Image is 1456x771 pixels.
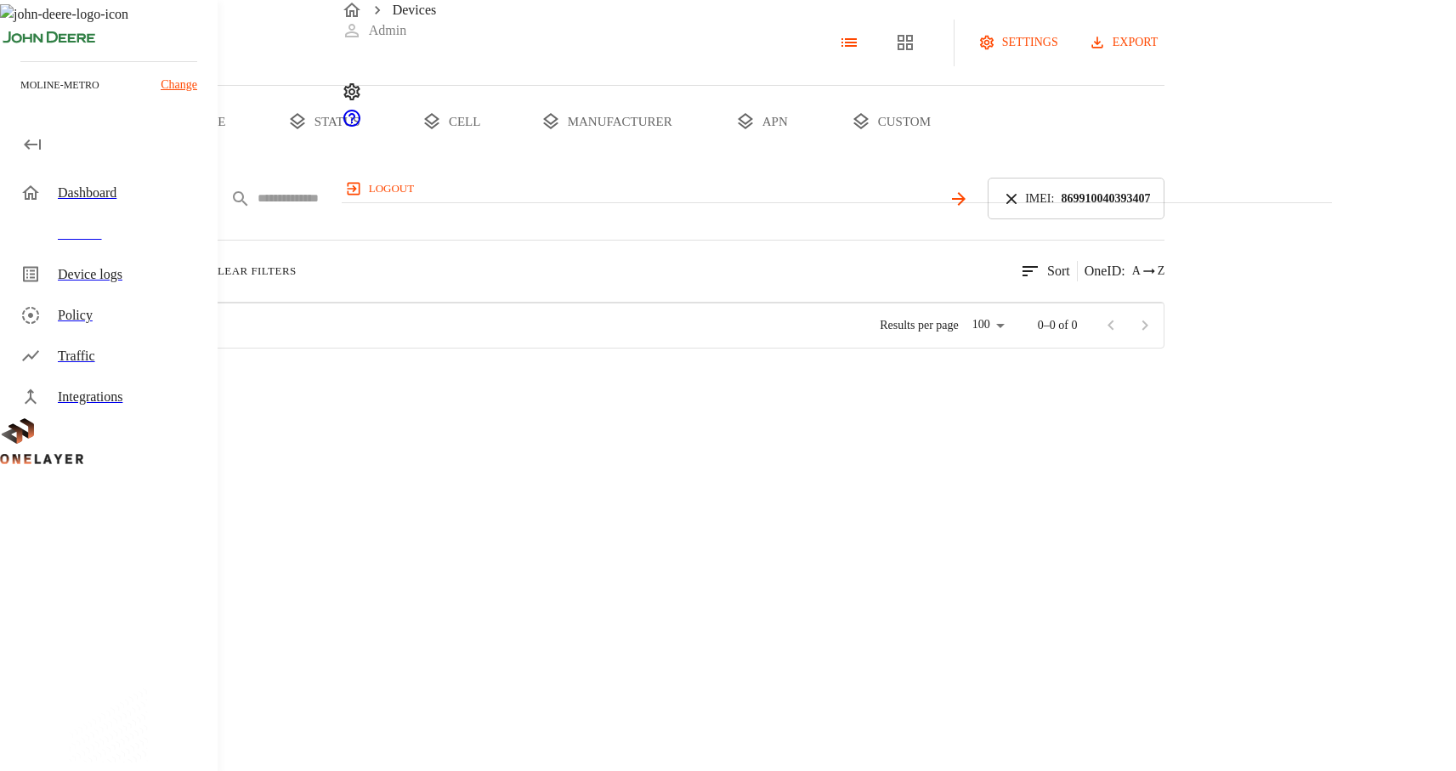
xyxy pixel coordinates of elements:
button: Clear Filters [184,261,303,281]
span: A [1132,263,1141,280]
p: Admin [369,20,406,41]
a: logout [342,175,1333,202]
div: 100 [966,313,1011,337]
button: logout [342,175,421,202]
p: Sort [1047,261,1070,281]
span: Support Portal [342,116,362,131]
p: 0–0 of 0 [1038,317,1078,334]
p: Results per page [880,317,959,334]
a: onelayer-support [342,116,362,131]
span: Z [1158,263,1165,280]
p: OneID : [1085,261,1125,281]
